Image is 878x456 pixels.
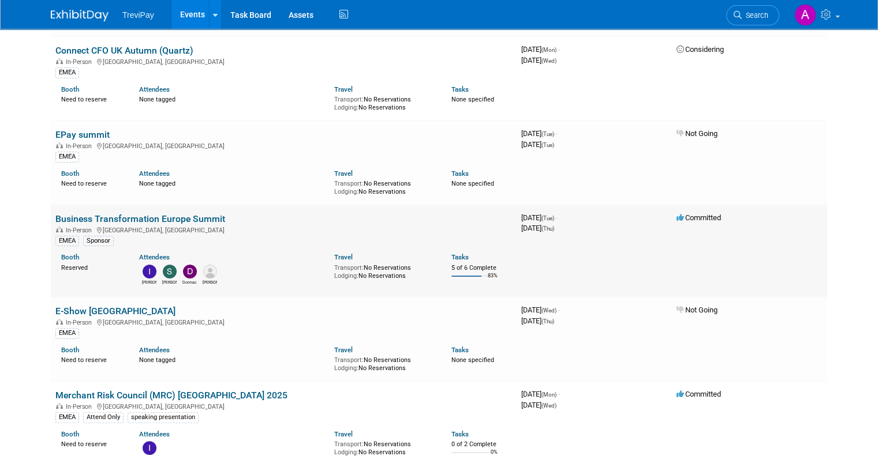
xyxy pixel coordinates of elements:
[334,346,353,354] a: Travel
[334,430,353,438] a: Travel
[66,142,95,150] span: In-Person
[541,47,556,53] span: (Mon)
[55,152,79,162] div: EMEA
[139,93,326,104] div: None tagged
[162,278,177,285] div: Sara Ouhsine
[334,93,434,111] div: No Reservations No Reservations
[183,265,197,278] img: Donnachad Krüger
[334,262,434,280] div: No Reservations No Reservations
[521,140,554,149] span: [DATE]
[521,56,556,65] span: [DATE]
[334,104,358,111] span: Lodging:
[203,278,217,285] div: Martha Salinas
[677,390,721,398] span: Committed
[541,131,554,137] span: (Tue)
[143,441,156,455] img: Inez Berkhof
[61,430,79,438] a: Booth
[451,169,469,178] a: Tasks
[334,178,434,195] div: No Reservations No Reservations
[334,438,434,456] div: No Reservations No Reservations
[139,346,170,354] a: Attendees
[61,346,79,354] a: Booth
[139,430,170,438] a: Attendees
[55,390,287,401] a: Merchant Risk Council (MRC) [GEOGRAPHIC_DATA] 2025
[55,141,512,150] div: [GEOGRAPHIC_DATA], [GEOGRAPHIC_DATA]
[556,213,558,222] span: -
[334,354,434,372] div: No Reservations No Reservations
[451,180,494,187] span: None specified
[541,225,554,232] span: (Thu)
[677,306,718,314] span: Not Going
[541,391,556,398] span: (Mon)
[541,307,556,314] span: (Wed)
[163,265,177,278] img: Sara Ouhsine
[334,272,358,280] span: Lodging:
[451,356,494,364] span: None specified
[541,318,554,325] span: (Thu)
[51,10,109,21] img: ExhibitDay
[56,142,63,148] img: In-Person Event
[66,319,95,326] span: In-Person
[677,129,718,138] span: Not Going
[334,169,353,178] a: Travel
[541,58,556,64] span: (Wed)
[334,96,364,103] span: Transport:
[66,227,95,234] span: In-Person
[451,85,469,93] a: Tasks
[55,213,225,224] a: Business Transformation Europe Summit
[521,316,554,325] span: [DATE]
[558,390,560,398] span: -
[55,225,512,234] div: [GEOGRAPHIC_DATA], [GEOGRAPHIC_DATA]
[677,45,724,54] span: Considering
[334,253,353,261] a: Travel
[334,440,364,448] span: Transport:
[61,354,122,364] div: Need to reserve
[451,440,512,449] div: 0 of 2 Complete
[56,58,63,64] img: In-Person Event
[451,96,494,103] span: None specified
[56,319,63,325] img: In-Person Event
[55,412,79,423] div: EMEA
[55,129,110,140] a: EPay summit
[541,402,556,409] span: (Wed)
[55,236,79,246] div: EMEA
[122,10,154,20] span: TreviPay
[55,328,79,338] div: EMEA
[726,5,779,25] a: Search
[55,401,512,410] div: [GEOGRAPHIC_DATA], [GEOGRAPHIC_DATA]
[334,364,358,372] span: Lodging:
[55,317,512,326] div: [GEOGRAPHIC_DATA], [GEOGRAPHIC_DATA]
[334,449,358,456] span: Lodging:
[139,354,326,364] div: None tagged
[541,142,554,148] span: (Tue)
[139,253,170,261] a: Attendees
[139,178,326,188] div: None tagged
[521,45,560,54] span: [DATE]
[61,85,79,93] a: Booth
[55,45,193,56] a: Connect CFO UK Autumn (Quartz)
[61,93,122,104] div: Need to reserve
[334,356,364,364] span: Transport:
[521,401,556,409] span: [DATE]
[334,85,353,93] a: Travel
[83,236,114,246] div: Sponsor
[451,253,469,261] a: Tasks
[55,56,512,66] div: [GEOGRAPHIC_DATA], [GEOGRAPHIC_DATA]
[61,169,79,178] a: Booth
[55,306,175,316] a: E-Show [GEOGRAPHIC_DATA]
[334,188,358,195] span: Lodging:
[541,215,554,221] span: (Tue)
[61,262,122,272] div: Reserved
[61,253,79,261] a: Booth
[83,412,124,423] div: Attend Only
[451,264,512,272] div: 5 of 6 Complete
[521,213,558,222] span: [DATE]
[521,390,560,398] span: [DATE]
[55,67,79,78] div: EMEA
[128,412,199,423] div: speaking presentation
[139,169,170,178] a: Attendees
[742,11,768,20] span: Search
[451,346,469,354] a: Tasks
[143,265,156,278] img: Inez Berkhof
[56,227,63,232] img: In-Person Event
